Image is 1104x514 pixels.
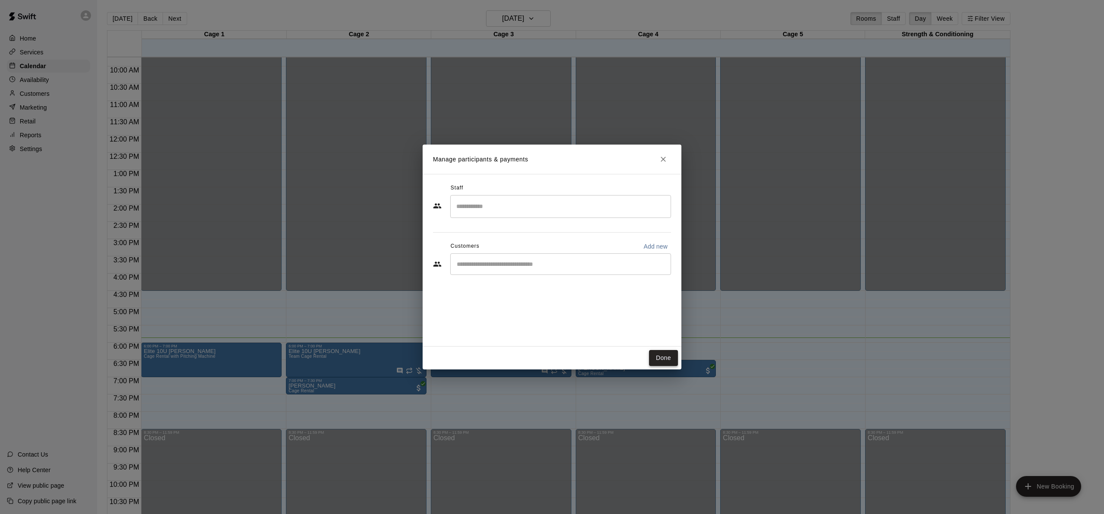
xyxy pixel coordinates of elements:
span: Staff [451,181,463,195]
div: Search staff [450,195,671,218]
p: Add new [643,242,668,251]
div: Start typing to search customers... [450,253,671,275]
button: Close [655,151,671,167]
span: Customers [451,240,480,253]
p: Manage participants & payments [433,155,528,164]
button: Add new [640,240,671,253]
svg: Staff [433,202,442,210]
button: Done [649,350,678,366]
svg: Customers [433,260,442,268]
